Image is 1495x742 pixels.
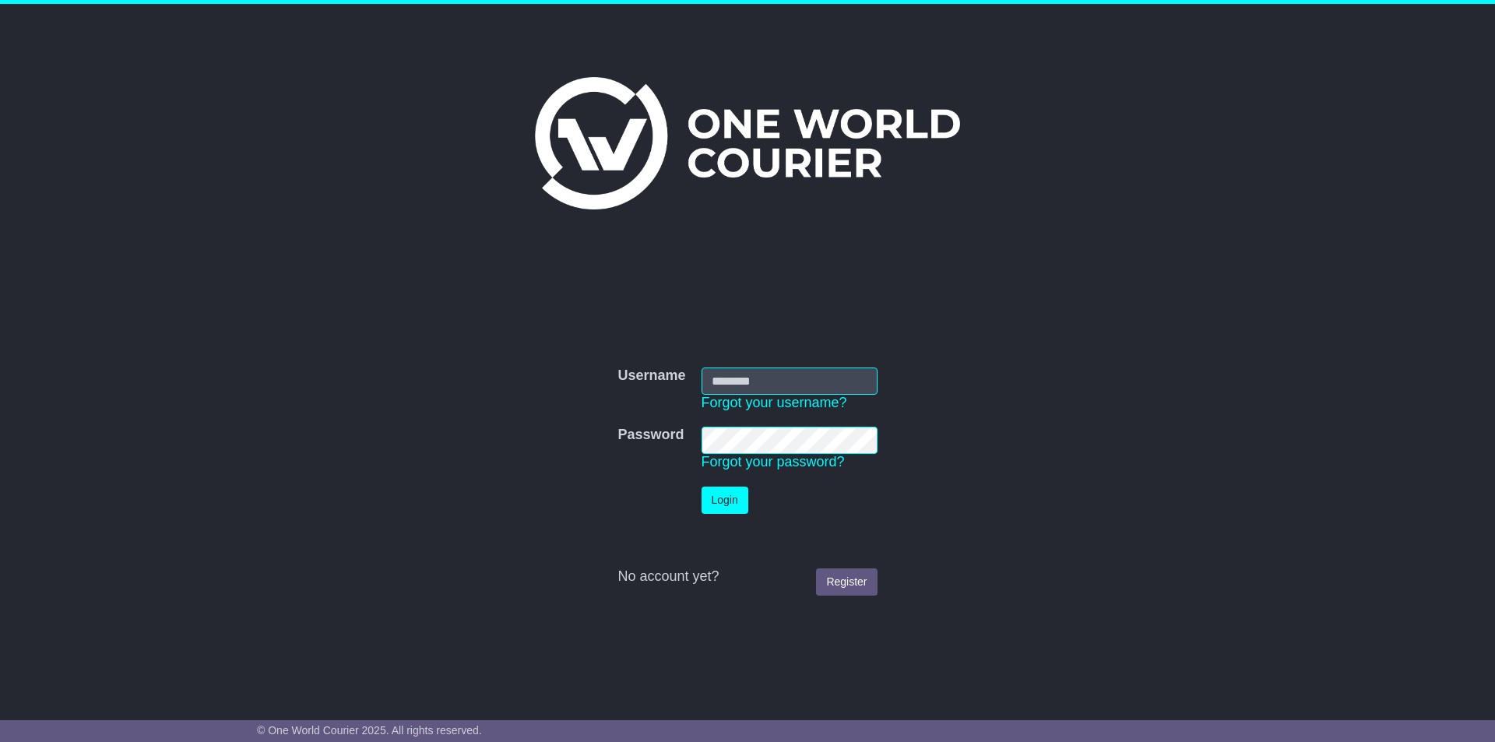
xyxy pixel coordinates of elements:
label: Password [617,427,684,444]
a: Forgot your password? [702,454,845,469]
div: No account yet? [617,568,877,586]
label: Username [617,367,685,385]
button: Login [702,487,748,514]
span: © One World Courier 2025. All rights reserved. [257,724,482,737]
img: One World [535,77,960,209]
a: Register [816,568,877,596]
a: Forgot your username? [702,395,847,410]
